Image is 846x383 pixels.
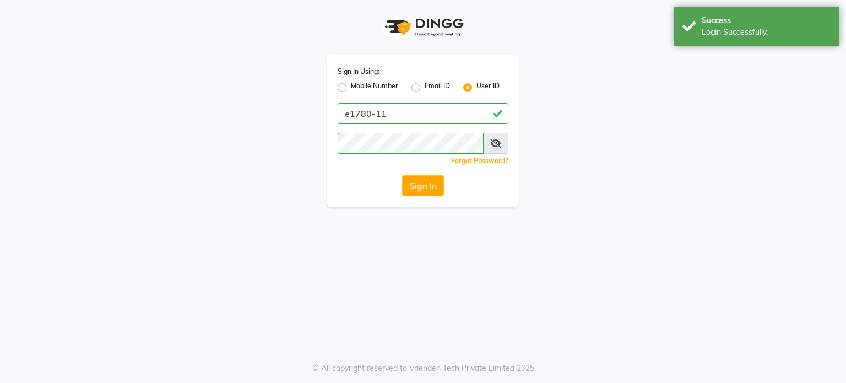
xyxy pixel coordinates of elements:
label: Sign In Using: [338,67,379,77]
div: Login Successfully. [702,26,831,38]
input: Username [338,103,508,124]
button: Sign In [402,175,444,196]
img: logo1.svg [379,11,467,44]
a: Forgot Password? [451,157,508,165]
label: Mobile Number [351,81,398,94]
label: User ID [476,81,500,94]
input: Username [338,133,484,154]
label: Email ID [425,81,450,94]
div: Success [702,15,831,26]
